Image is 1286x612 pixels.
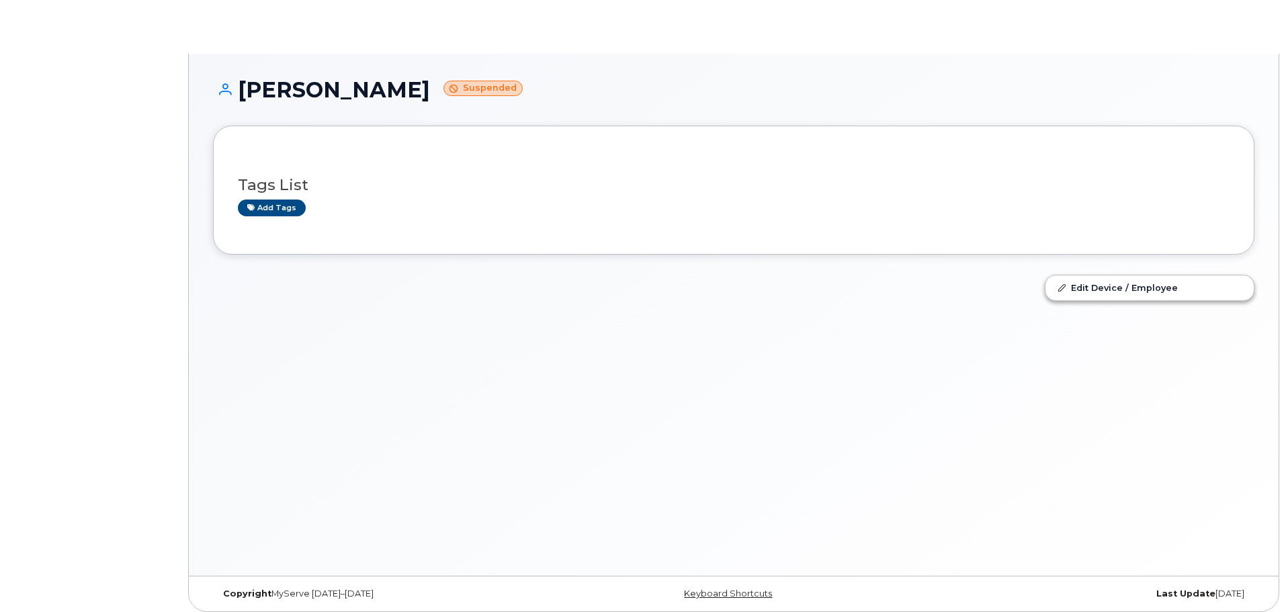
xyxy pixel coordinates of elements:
a: Keyboard Shortcuts [684,588,772,599]
div: MyServe [DATE]–[DATE] [213,588,560,599]
a: Edit Device / Employee [1045,275,1254,300]
a: Add tags [238,200,306,216]
strong: Copyright [223,588,271,599]
div: [DATE] [907,588,1254,599]
h3: Tags List [238,177,1230,193]
small: Suspended [443,81,523,96]
h1: [PERSON_NAME] [213,78,1254,101]
strong: Last Update [1156,588,1215,599]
